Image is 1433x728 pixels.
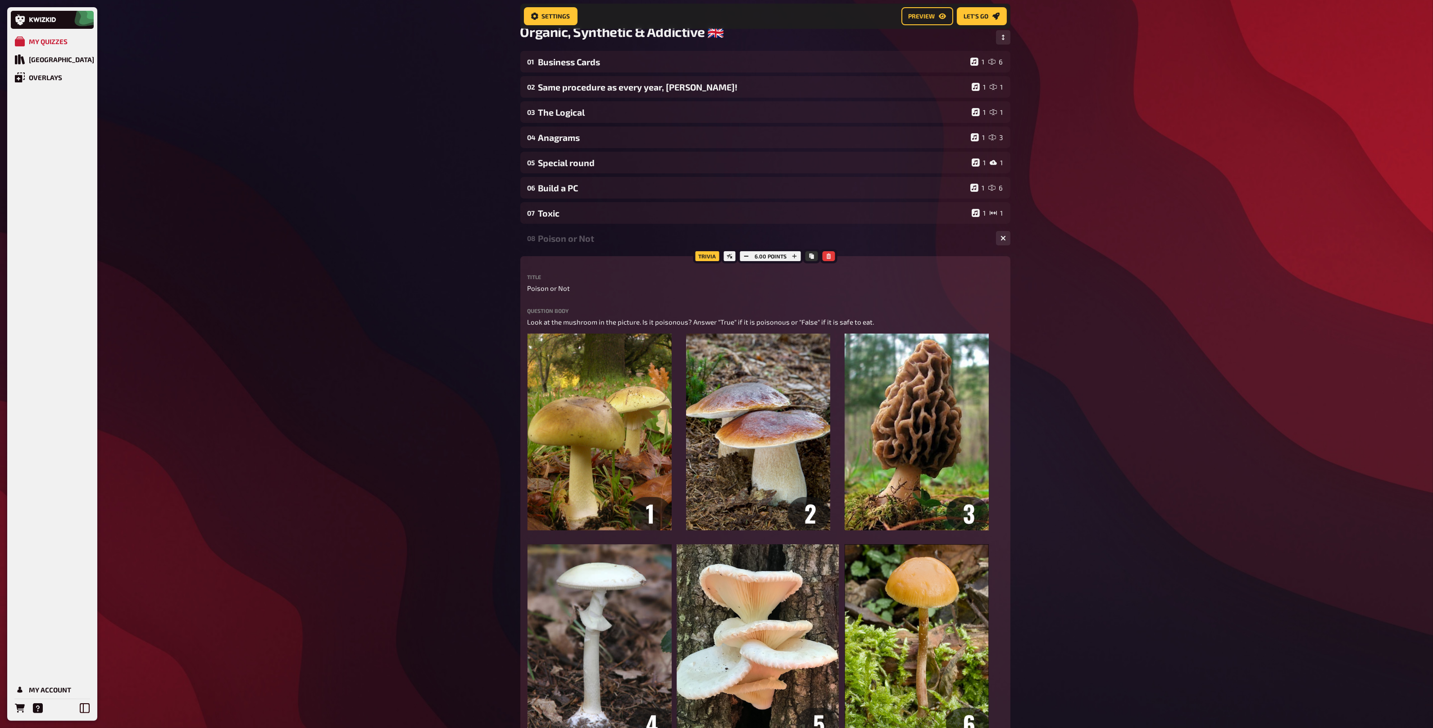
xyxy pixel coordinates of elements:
[528,158,535,167] div: 05
[542,13,570,19] span: Settings
[29,55,94,63] div: [GEOGRAPHIC_DATA]
[538,132,967,143] div: Anagrams
[528,318,874,326] span: Look at the mushroom in the picture. Is it poisonous? Answer "True" if it is poisonous or "False"...
[909,13,935,19] span: Preview
[11,32,94,50] a: My Quizzes
[11,681,94,699] a: My Account
[29,686,71,694] div: My Account
[11,68,94,86] a: Overlays
[957,7,1007,25] a: Let's go
[528,308,1003,313] label: Question body
[538,107,968,118] div: The Logical
[528,283,570,294] span: Poison or Not
[970,58,985,66] div: 1
[29,37,68,45] div: My Quizzes
[528,108,535,116] div: 03
[528,83,535,91] div: 02
[972,209,986,217] div: 1
[990,209,1003,217] div: 1
[538,233,989,244] div: Poison or Not
[990,83,1003,91] div: 1
[538,208,968,218] div: Toxic
[11,699,29,717] a: Orders
[988,184,1003,192] div: 6
[990,158,1003,167] div: 1
[693,249,721,263] div: Trivia
[538,183,967,193] div: Build a PC
[528,133,535,141] div: 04
[964,13,989,19] span: Let's go
[970,184,985,192] div: 1
[29,73,62,81] div: Overlays
[989,133,1003,141] div: 3
[538,57,967,67] div: Business Cards
[971,133,985,141] div: 1
[988,58,1003,66] div: 6
[528,274,1003,280] label: Title
[972,83,986,91] div: 1
[805,251,818,261] button: Copy
[520,23,727,40] span: Organic, Synthetic & Addictive ​🇬🇧 ​
[538,158,968,168] div: Special round
[538,82,968,92] div: Same procedure as every year, [PERSON_NAME]!
[972,108,986,116] div: 1
[901,7,953,25] a: Preview
[972,158,986,167] div: 1
[528,184,535,192] div: 06
[528,58,535,66] div: 01
[11,50,94,68] a: Quiz Library
[996,30,1010,45] button: Change Order
[990,108,1003,116] div: 1
[528,209,535,217] div: 07
[528,234,535,242] div: 08
[738,249,803,263] div: 6.00 points
[524,7,578,25] a: Settings
[29,699,47,717] a: Help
